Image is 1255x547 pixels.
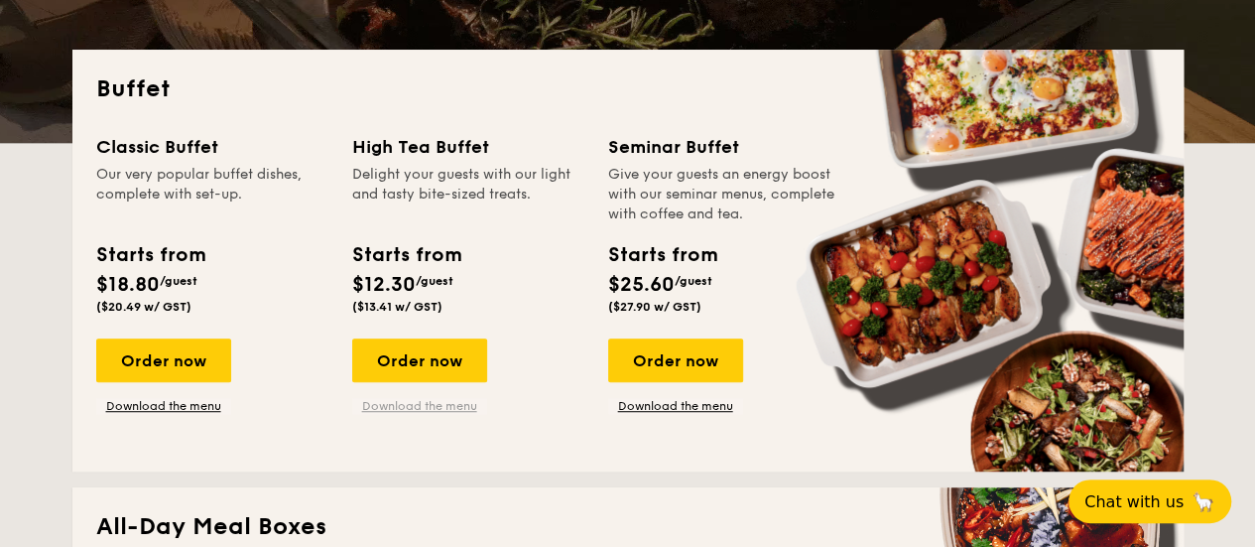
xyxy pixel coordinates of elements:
span: 🦙 [1192,490,1215,513]
span: /guest [675,274,712,288]
span: ($20.49 w/ GST) [96,300,191,314]
span: $12.30 [352,273,416,297]
span: Chat with us [1084,492,1184,511]
span: $25.60 [608,273,675,297]
div: Delight your guests with our light and tasty bite-sized treats. [352,165,584,224]
button: Chat with us🦙 [1068,479,1231,523]
div: High Tea Buffet [352,133,584,161]
h2: All-Day Meal Boxes [96,511,1160,543]
div: Order now [608,339,743,382]
div: Starts from [608,240,716,270]
div: Seminar Buffet [608,133,840,161]
div: Give your guests an energy boost with our seminar menus, complete with coffee and tea. [608,165,840,224]
span: /guest [416,274,453,288]
div: Starts from [96,240,204,270]
div: Starts from [352,240,460,270]
div: Our very popular buffet dishes, complete with set-up. [96,165,328,224]
span: ($13.41 w/ GST) [352,300,442,314]
span: ($27.90 w/ GST) [608,300,701,314]
a: Download the menu [608,398,743,414]
span: /guest [160,274,197,288]
div: Order now [352,339,487,382]
a: Download the menu [96,398,231,414]
span: $18.80 [96,273,160,297]
h2: Buffet [96,73,1160,105]
a: Download the menu [352,398,487,414]
div: Order now [96,339,231,382]
div: Classic Buffet [96,133,328,161]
